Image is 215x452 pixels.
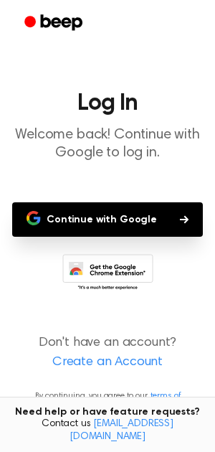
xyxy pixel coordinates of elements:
span: Contact us [9,418,206,443]
button: Continue with Google [12,202,203,237]
p: Don't have an account? [11,334,204,372]
a: Beep [14,9,95,37]
a: [EMAIL_ADDRESS][DOMAIN_NAME] [70,419,173,442]
a: Create an Account [14,353,201,372]
h1: Log In [11,92,204,115]
p: Welcome back! Continue with Google to log in. [11,126,204,162]
p: By continuing, you agree to our and , and you opt in to receive emails from us. [11,390,204,428]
